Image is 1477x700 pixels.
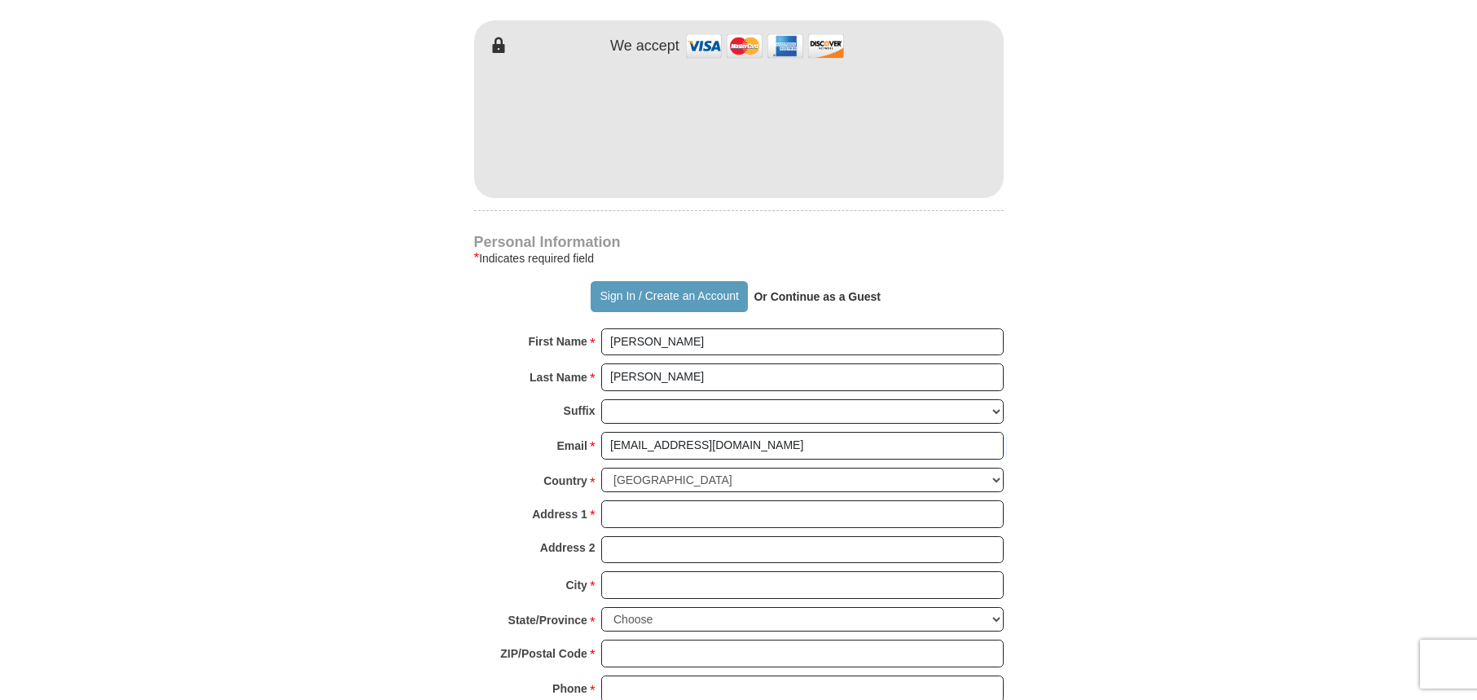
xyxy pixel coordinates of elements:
button: Sign In / Create an Account [591,281,748,312]
h4: We accept [610,37,679,55]
strong: Suffix [564,399,596,422]
strong: First Name [529,330,587,353]
img: credit cards accepted [684,29,846,64]
h4: Personal Information [474,236,1004,249]
strong: Country [543,469,587,492]
strong: ZIP/Postal Code [500,642,587,665]
strong: Email [557,434,587,457]
strong: Last Name [530,366,587,389]
strong: Phone [552,677,587,700]
strong: Address 1 [532,503,587,526]
strong: City [565,574,587,597]
strong: Address 2 [540,536,596,559]
div: Indicates required field [474,249,1004,268]
strong: State/Province [508,609,587,632]
strong: Or Continue as a Guest [754,290,881,303]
